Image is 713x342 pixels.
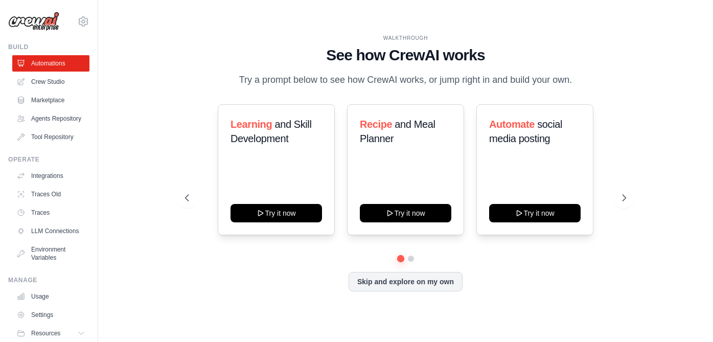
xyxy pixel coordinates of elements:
[12,307,89,323] a: Settings
[8,276,89,284] div: Manage
[489,119,562,144] span: social media posting
[12,204,89,221] a: Traces
[349,272,463,291] button: Skip and explore on my own
[12,241,89,266] a: Environment Variables
[12,55,89,72] a: Automations
[12,325,89,341] button: Resources
[12,186,89,202] a: Traces Old
[12,288,89,305] a: Usage
[234,73,578,87] p: Try a prompt below to see how CrewAI works, or jump right in and build your own.
[231,119,311,144] span: and Skill Development
[12,168,89,184] a: Integrations
[231,119,272,130] span: Learning
[8,155,89,164] div: Operate
[185,34,626,42] div: WALKTHROUGH
[8,12,59,31] img: Logo
[12,74,89,90] a: Crew Studio
[12,129,89,145] a: Tool Repository
[360,204,451,222] button: Try it now
[185,46,626,64] h1: See how CrewAI works
[489,119,535,130] span: Automate
[360,119,392,130] span: Recipe
[12,110,89,127] a: Agents Repository
[360,119,435,144] span: and Meal Planner
[12,92,89,108] a: Marketplace
[31,329,60,337] span: Resources
[12,223,89,239] a: LLM Connections
[231,204,322,222] button: Try it now
[489,204,581,222] button: Try it now
[8,43,89,51] div: Build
